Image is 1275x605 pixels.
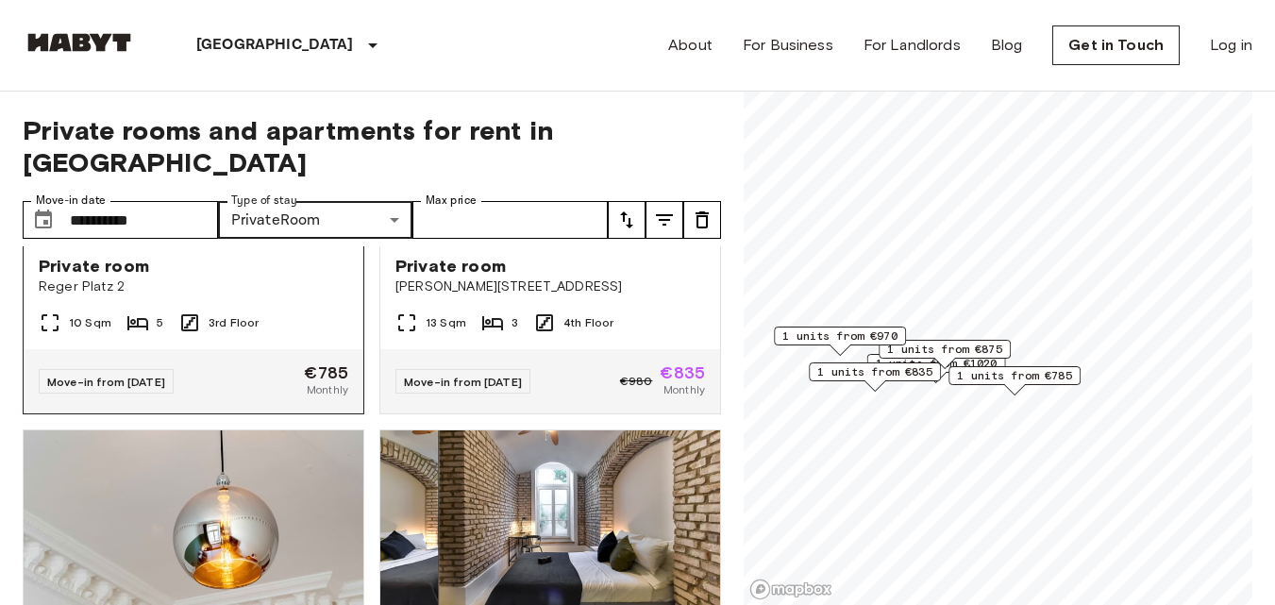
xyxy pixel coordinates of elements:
button: Choose date, selected date is 1 Feb 2026 [25,201,62,239]
label: Move-in date [36,193,106,209]
button: tune [646,201,683,239]
span: 4th Floor [563,314,613,331]
div: Map marker [774,327,906,356]
div: PrivateRoom [218,201,413,239]
span: 1 units from €875 [887,341,1002,358]
span: Reger Platz 2 [39,277,348,296]
span: €980 [620,373,653,390]
span: 3 [512,314,518,331]
span: 1 units from €970 [782,328,898,345]
span: 13 Sqm [426,314,466,331]
a: For Landlords [864,34,961,57]
div: Map marker [948,366,1081,395]
span: Private rooms and apartments for rent in [GEOGRAPHIC_DATA] [23,114,721,178]
button: tune [608,201,646,239]
span: 5 [157,314,163,331]
img: Habyt [23,33,136,52]
div: Map marker [809,362,941,392]
span: Move-in from [DATE] [404,375,522,389]
span: 1 units from €835 [817,363,932,380]
button: tune [683,201,721,239]
a: Get in Touch [1052,25,1180,65]
span: Move-in from [DATE] [47,375,165,389]
label: Type of stay [231,193,297,209]
span: Monthly [663,381,705,398]
span: 1 units from €785 [957,367,1072,384]
span: €835 [660,364,705,381]
span: 3rd Floor [209,314,259,331]
span: Monthly [307,381,348,398]
a: For Business [743,34,833,57]
span: Private room [395,255,506,277]
a: Mapbox logo [749,579,832,600]
a: Log in [1210,34,1252,57]
span: [PERSON_NAME][STREET_ADDRESS] [395,277,705,296]
a: Blog [991,34,1023,57]
span: 10 Sqm [69,314,111,331]
div: Map marker [879,340,1011,369]
p: [GEOGRAPHIC_DATA] [196,34,354,57]
span: Private room [39,255,149,277]
label: Max price [426,193,477,209]
span: €785 [304,364,348,381]
a: About [668,34,713,57]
